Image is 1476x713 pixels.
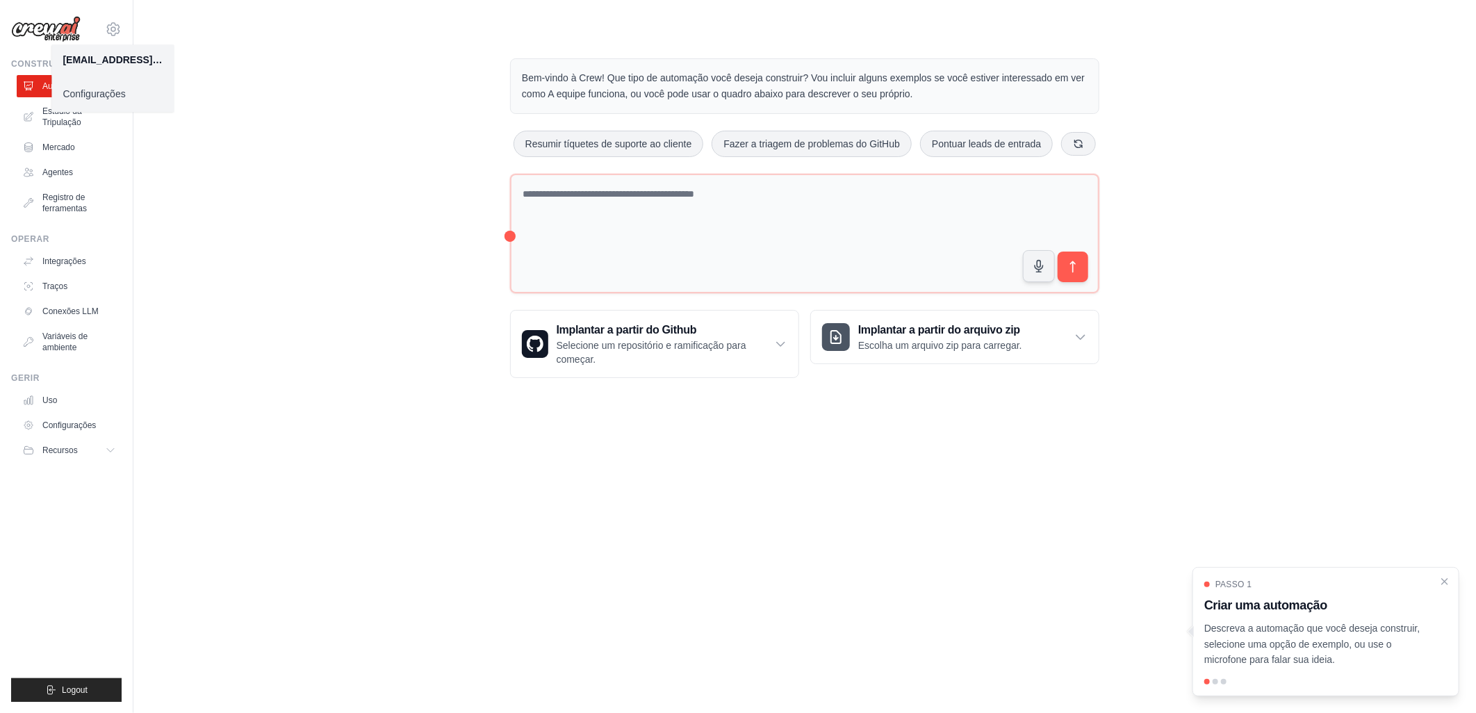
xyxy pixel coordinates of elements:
a: Uso [17,389,122,411]
button: Resumir tíquetes de suporte ao cliente [514,131,704,157]
a: Agentes [17,161,122,183]
font: Traços [42,281,67,292]
button: Fechar passo a passo [1439,576,1450,587]
p: Bem-vindo à Crew! Que tipo de automação você deseja construir? Vou incluir alguns exemplos se voc... [522,70,1088,102]
a: Mercado [17,136,122,158]
a: Conexões LLM [17,300,122,322]
a: Traços [17,275,122,297]
p: Selecione um repositório e ramificação para começar. [557,338,775,366]
font: Conexões LLM [42,306,99,317]
a: Integrações [17,250,122,272]
h3: Criar uma automação [1204,596,1431,615]
span: Logout [62,685,88,696]
div: Operar [11,233,122,245]
font: Registro de ferramentas [42,192,116,214]
button: Recursos [17,439,122,461]
h3: Implantar a partir do arquivo zip [858,322,1022,338]
button: Logout [11,678,122,702]
div: Gerir [11,372,122,384]
div: Widget de chat [1407,646,1476,713]
p: Descreva a automação que você deseja construir, selecione uma opção de exemplo, ou use o microfon... [1204,621,1431,668]
a: Estúdio da Tripulação [17,100,122,133]
button: Fazer a triagem de problemas do GitHub [712,131,912,157]
a: Automações [17,75,122,97]
font: Integrações [42,256,86,267]
div: [EMAIL_ADDRESS][DOMAIN_NAME] [63,53,163,67]
a: Variáveis de ambiente [17,325,122,359]
a: Configurações [17,414,122,436]
font: Agentes [42,167,73,178]
font: Variáveis de ambiente [42,331,116,353]
a: Configurações [51,81,174,106]
h3: Implantar a partir do Github [557,322,775,338]
span: Recursos [42,445,78,456]
img: Logotipo [11,16,81,42]
p: Escolha um arquivo zip para carregar. [858,338,1022,352]
font: Uso [42,395,57,406]
font: Automações [42,81,89,92]
div: Construir [11,58,122,69]
iframe: Chat Widget [1407,646,1476,713]
span: Passo 1 [1215,579,1252,590]
font: Mercado [42,142,75,153]
a: Registro de ferramentas [17,186,122,220]
font: Configurações [42,420,96,431]
button: Pontuar leads de entrada [920,131,1053,157]
font: Estúdio da Tripulação [42,106,116,128]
